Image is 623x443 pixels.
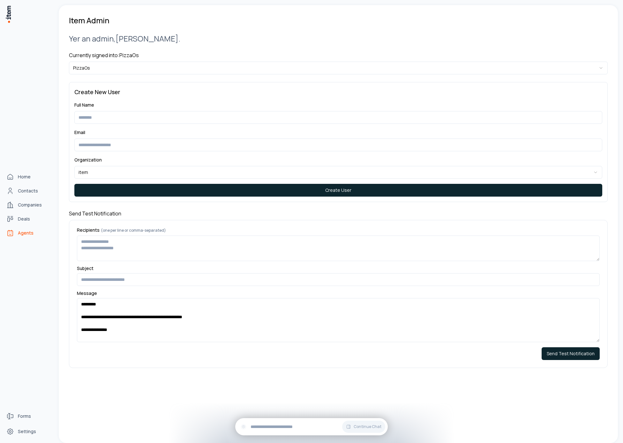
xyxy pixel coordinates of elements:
span: Forms [18,413,31,419]
span: (one per line or comma-separated) [101,228,166,233]
label: Email [74,129,85,135]
button: Continue Chat [342,421,385,433]
label: Message [77,291,600,296]
h2: Yer an admin, [PERSON_NAME] . [69,33,608,44]
button: Create User [74,184,602,197]
a: Contacts [4,184,52,197]
span: Continue Chat [354,424,381,429]
div: Continue Chat [235,418,388,435]
span: Contacts [18,188,38,194]
label: Full Name [74,102,94,108]
h4: Send Test Notification [69,210,608,217]
span: Home [18,174,31,180]
img: Item Brain Logo [5,5,11,23]
a: Forms [4,410,52,423]
label: Organization [74,157,102,163]
h3: Create New User [74,87,602,96]
span: Settings [18,428,36,435]
h1: Item Admin [69,15,109,26]
a: deals [4,213,52,225]
h4: Currently signed into: PizzaOs [69,51,608,59]
span: Companies [18,202,42,208]
a: Home [4,170,52,183]
button: Send Test Notification [542,347,600,360]
a: Companies [4,199,52,211]
label: Recipients [77,228,600,233]
a: Agents [4,227,52,239]
span: Agents [18,230,34,236]
span: Deals [18,216,30,222]
label: Subject [77,266,600,271]
a: Settings [4,425,52,438]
